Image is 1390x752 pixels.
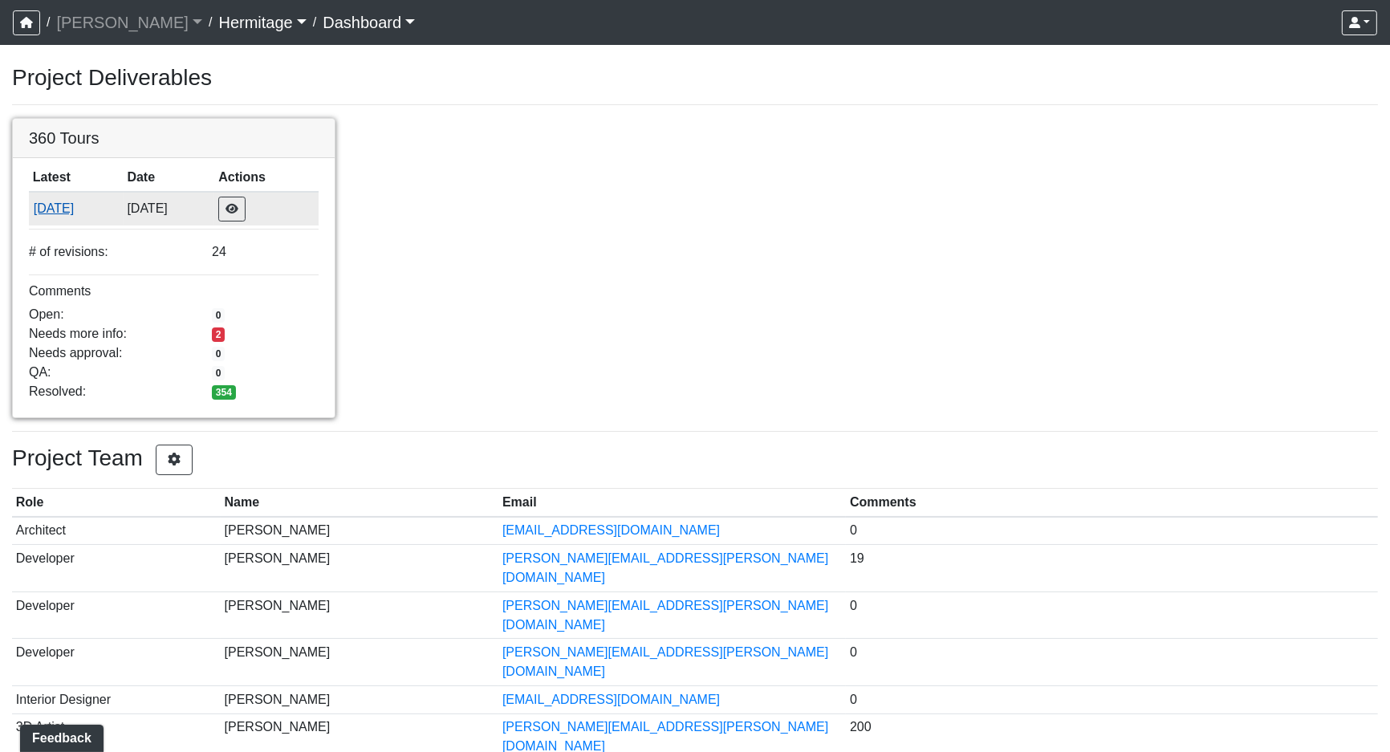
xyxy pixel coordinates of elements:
[218,6,306,39] a: Hermitage
[12,591,221,639] td: Developer
[846,639,1378,686] td: 0
[846,517,1378,545] td: 0
[846,489,1378,517] th: Comments
[12,445,1378,475] h3: Project Team
[502,551,828,584] a: [PERSON_NAME][EMAIL_ADDRESS][PERSON_NAME][DOMAIN_NAME]
[846,545,1378,592] td: 19
[12,720,107,752] iframe: Ybug feedback widget
[12,685,221,713] td: Interior Designer
[29,192,124,226] td: kypCc7di4b6DLFmrtVvHjs
[12,545,221,592] td: Developer
[221,517,498,545] td: [PERSON_NAME]
[502,693,720,706] a: [EMAIL_ADDRESS][DOMAIN_NAME]
[221,685,498,713] td: [PERSON_NAME]
[12,489,221,517] th: Role
[502,523,720,537] a: [EMAIL_ADDRESS][DOMAIN_NAME]
[846,685,1378,713] td: 0
[502,645,828,678] a: [PERSON_NAME][EMAIL_ADDRESS][PERSON_NAME][DOMAIN_NAME]
[202,6,218,39] span: /
[40,6,56,39] span: /
[307,6,323,39] span: /
[221,489,498,517] th: Name
[56,6,202,39] a: [PERSON_NAME]
[221,591,498,639] td: [PERSON_NAME]
[221,639,498,686] td: [PERSON_NAME]
[498,489,846,517] th: Email
[12,517,221,545] td: Architect
[846,591,1378,639] td: 0
[221,545,498,592] td: [PERSON_NAME]
[33,198,120,219] button: [DATE]
[12,64,1378,91] h3: Project Deliverables
[12,639,221,686] td: Developer
[323,6,415,39] a: Dashboard
[502,599,828,632] a: [PERSON_NAME][EMAIL_ADDRESS][PERSON_NAME][DOMAIN_NAME]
